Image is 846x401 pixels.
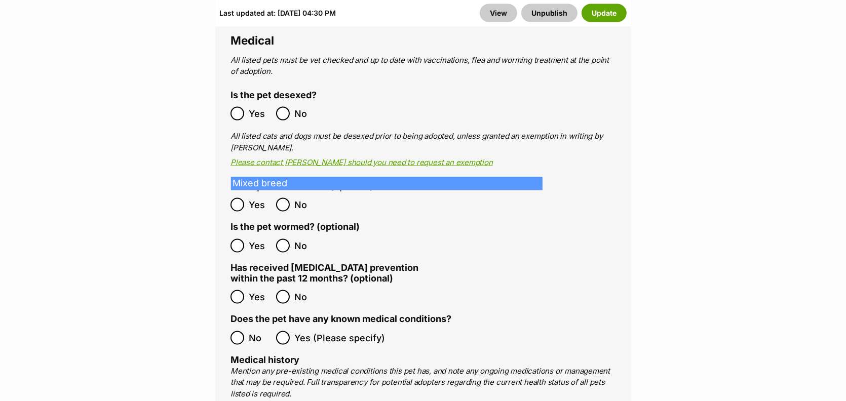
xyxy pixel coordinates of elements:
span: Yes [249,239,271,253]
a: View [480,4,517,22]
span: No [294,239,317,253]
span: Yes [249,198,271,212]
label: Does the pet have any known medical conditions? [230,314,451,325]
div: Last updated at: [DATE] 04:30 PM [219,4,336,22]
span: No [294,107,317,121]
span: Medical [230,33,274,47]
p: Mention any pre-existing medical conditions this pet has, and note any ongoing medications or man... [230,366,616,400]
a: Please contact [PERSON_NAME] should you need to request an exemption [230,157,493,167]
button: Unpublish [521,4,578,22]
span: No [249,331,271,345]
label: Medical history [230,354,299,365]
label: Is the pet wormed? (optional) [230,222,360,232]
li: Mixed breed [231,177,543,190]
label: Has received [MEDICAL_DATA] prevention within the past 12 months? (optional) [230,263,423,284]
span: No [294,290,317,304]
p: All listed pets must be vet checked and up to date with vaccinations, flea and worming treatment ... [230,55,616,77]
span: Yes [249,107,271,121]
label: Is the pet desexed? [230,90,317,101]
button: Update [582,4,627,22]
span: Yes [249,290,271,304]
span: No [294,198,317,212]
span: Yes (Please specify) [294,331,385,345]
p: All listed cats and dogs must be desexed prior to being adopted, unless granted an exemption in w... [230,131,616,153]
